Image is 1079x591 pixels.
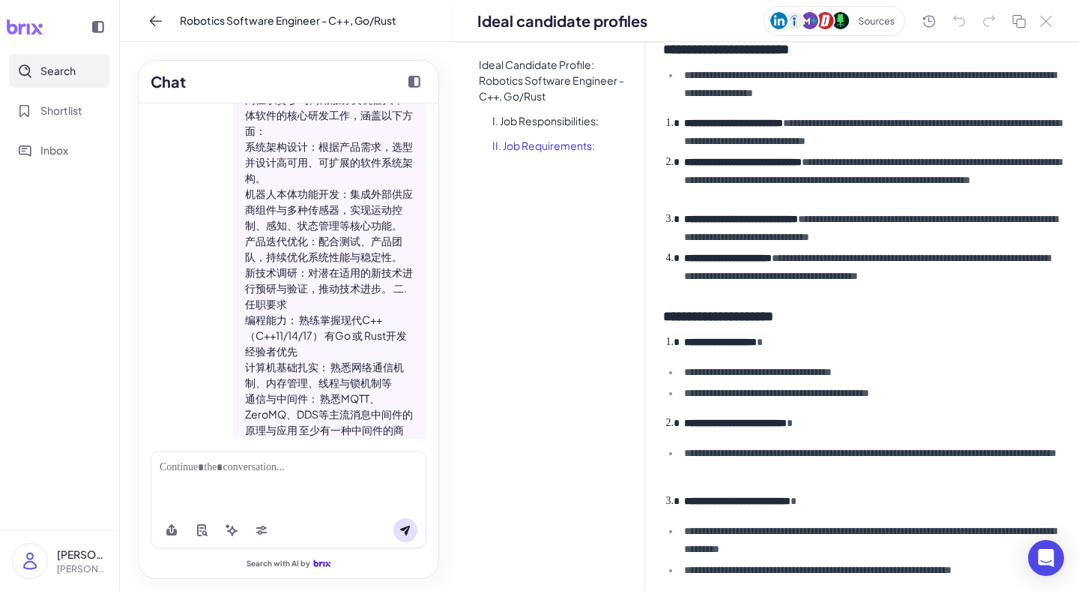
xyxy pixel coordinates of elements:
li: I. Job Responsibilities: [480,110,644,132]
div: Ideal candidate profiles [477,10,647,32]
li: 系统架构设计：根据产品需求，选型并设计高可用、可扩展的软件系统架构。 [245,139,414,186]
button: Collapse chat [402,70,426,94]
div: Open Intercom Messenger [1028,540,1064,576]
button: Send message [393,518,417,542]
p: [PERSON_NAME][EMAIL_ADDRESS][DOMAIN_NAME] [57,562,107,576]
button: Shortlist [9,94,110,127]
li: 计算机基础扎实： 熟悉网络通信机制、内存管理、线程与锁机制等 [245,359,414,391]
li: 通信与中间件： 熟悉MQTT、ZeroMQ、DDS等主流消息中间件的原理与应用 至少有一种中间件的商业项目开发经验 [245,391,414,454]
li: Ideal Candidate Profile: Robotics Software Engineer - C++, Go/Rust [467,54,644,107]
li: 编程能力： 熟练掌握现代C++（C++11/14/17） 有Go 或 Rust开发经验者优先 [245,312,414,359]
p: 岗位职责 参与商用服务类机器人本体软件的核心研发工作，涵盖以下方面： [245,91,414,139]
li: 产品迭代优化：配合测试、产品团队，持续优化系统性能与稳定性。 [245,233,414,265]
button: Search [9,54,110,88]
button: Inbox [9,133,110,167]
li: 新技术调研：对潜在适用的新技术进行预研与验证，推动技术进步。 二. 任职要求 [245,265,414,312]
span: Shortlist [40,103,82,118]
span: Search [40,63,76,79]
span: Search with AI by [247,559,310,568]
span: Inbox [40,142,68,158]
img: sources [764,6,905,36]
h2: Chat [151,70,186,93]
li: II. Job Requirements: [480,135,644,157]
p: [PERSON_NAME] [57,547,107,562]
img: user_logo.png [13,544,47,578]
span: Robotics Software Engineer - C++, Go/Rust [180,13,396,28]
li: 机器人本体功能开发：集成外部供应商组件与多种传感器，实现运动控制、感知、状态管理等核心功能。 [245,186,414,233]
